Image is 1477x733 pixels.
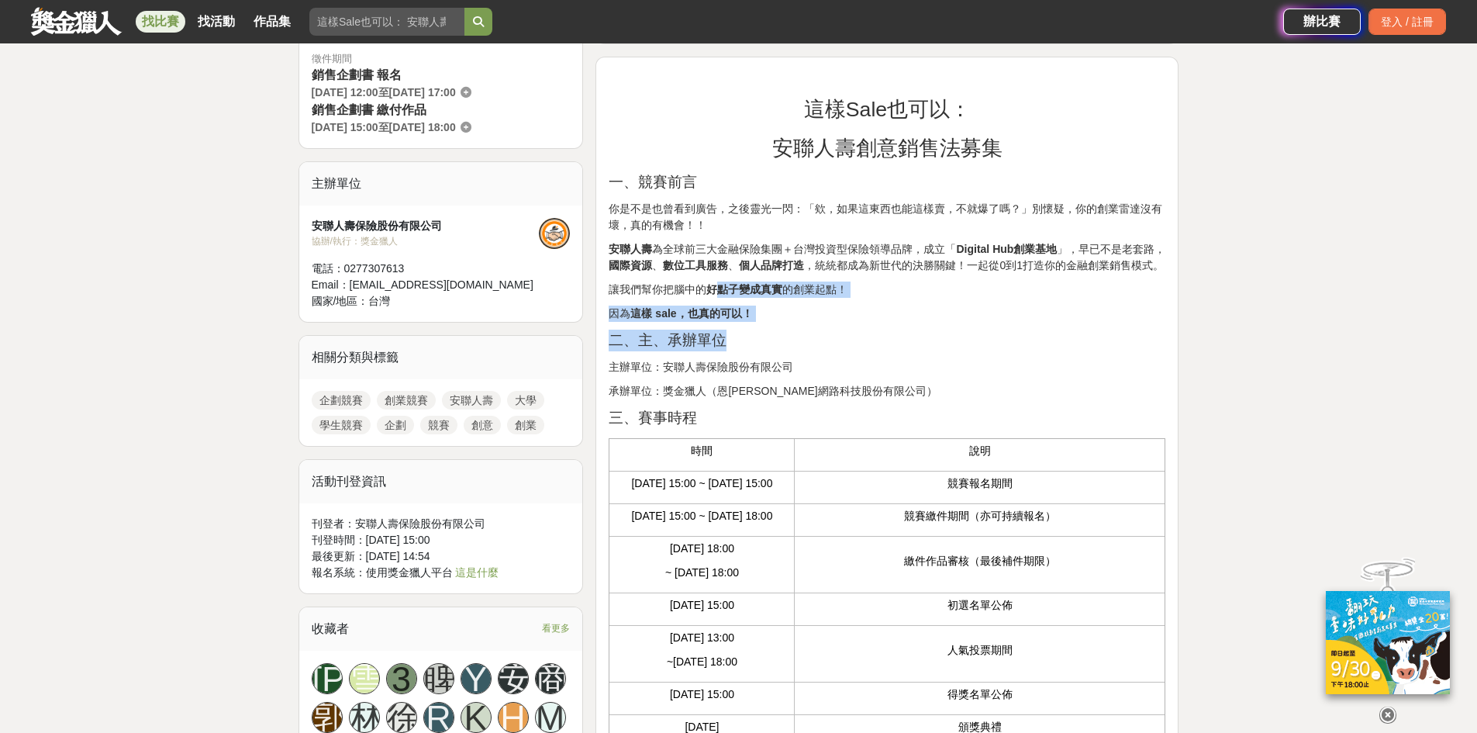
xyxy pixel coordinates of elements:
p: [DATE] 18:00 [617,541,786,557]
span: 銷售企劃書 繳付作品 [312,103,426,116]
a: 商 [535,663,566,694]
a: 郭 [312,702,343,733]
strong: 好點子變成真實 [706,283,782,296]
span: 一、競賽前言 [609,174,697,190]
span: 銷售企劃書 報名 [312,68,402,81]
a: 找比賽 [136,11,185,33]
strong: 國際資源 [609,259,652,271]
a: H [498,702,529,733]
p: 競賽繳件期間（亦可持續報名） [802,508,1157,524]
a: Y [461,663,492,694]
strong: 安聯人壽 [609,243,652,255]
strong: 數位工具服務 [663,259,728,271]
a: 辦比賽 [1283,9,1361,35]
span: 安聯人壽創意銷售法募集 [772,137,1002,160]
div: 活動刊登資訊 [299,460,583,503]
p: 主辦單位：安聯人壽保險股份有限公司 [609,359,1165,375]
a: 雪 [349,663,380,694]
p: 得獎名單公佈 [802,686,1157,703]
p: 時間 [617,443,786,459]
div: 電話： 0277307613 [312,261,540,277]
p: 繳件作品審核（最後補件期限） [802,553,1157,569]
img: ff197300-f8ee-455f-a0ae-06a3645bc375.jpg [1326,591,1450,694]
div: 主辦單位 [299,162,583,206]
span: 收藏者 [312,622,349,635]
p: 讓我們幫你把腦中的 的創業起點！ [609,282,1165,298]
strong: 這樣 sale，也真的可以！ [630,307,752,320]
div: 相關分類與標籤 [299,336,583,379]
p: 競賽報名期間 [802,475,1157,492]
a: 創業競賽 [377,391,436,410]
p: 為全球前三大金融保險集團＋台灣投資型保險領導品牌，成立「 」，早已不是老套路， 、 、 ，統統都成為新世代的決勝關鍵！一起從0到1打造你的金融創業銷售模式。 [609,241,1165,274]
a: [PERSON_NAME] [312,663,343,694]
div: 刊登者： 安聯人壽保險股份有限公司 [312,516,571,532]
strong: Digital Hub創業基地 [956,243,1057,255]
span: [DATE] 15:00 [312,121,378,133]
a: R [423,702,454,733]
div: 報名系統：使用獎金獵人平台 [312,565,571,581]
div: 3 [386,663,417,694]
a: M [535,702,566,733]
a: 學生競賽 [312,416,371,434]
p: 你是不是也曾看到廣告，之後靈光一閃：「欸，如果這東西也能這樣賣，不就爆了嗎？」別懷疑，你的創業雷達沒有壞，真的有機會！！ [609,201,1165,233]
strong: 個人品牌打造 [739,259,804,271]
span: 二、主、承辦單位 [609,332,726,348]
a: 林 [349,702,380,733]
p: [DATE] 13:00 [617,630,786,646]
p: 因為 [609,306,1165,322]
p: [DATE] 15:00 ~ [DATE] 15:00 [617,475,786,492]
a: 創意 [464,416,501,434]
span: 徵件期間 [312,53,352,64]
span: [DATE] 17:00 [389,86,456,99]
div: 安聯人壽保險股份有限公司 [312,218,540,234]
span: 台灣 [368,295,390,307]
p: 初選名單公佈 [802,597,1157,614]
a: 企劃 [377,416,414,434]
a: 作品集 [247,11,297,33]
span: 至 [378,86,389,99]
a: 大學 [507,391,544,410]
div: 協辦/執行： 獎金獵人 [312,234,540,248]
span: [DATE] 18:00 [389,121,456,133]
a: 這是什麼 [455,566,499,579]
p: ~ [DATE] 18:00 [617,565,786,581]
a: 安聯人壽 [442,391,501,410]
a: 找活動 [192,11,241,33]
p: [DATE] 15:00 [617,597,786,614]
span: 看更多 [542,620,570,637]
a: 安 [498,663,529,694]
span: 至 [378,121,389,133]
a: 睥 [423,663,454,694]
input: 這樣Sale也可以： 安聯人壽創意銷售法募集 [309,8,464,36]
div: 最後更新： [DATE] 14:54 [312,548,571,565]
p: 人氣投票期間 [802,642,1157,659]
a: 創業 [507,416,544,434]
a: 競賽 [420,416,457,434]
span: 三、賽事時程 [609,410,697,426]
a: 企劃競賽 [312,391,371,410]
a: 徐 [386,702,417,733]
a: K [461,702,492,733]
p: [DATE] 15:00 ~ [DATE] 18:00 [617,508,786,524]
span: [DATE] 12:00 [312,86,378,99]
div: 登入 / 註冊 [1368,9,1446,35]
div: Email： [EMAIL_ADDRESS][DOMAIN_NAME] [312,277,540,293]
p: ~[DATE] 18:00 [617,654,786,670]
span: 這樣Sale也可以： [804,98,971,121]
p: 說明 [802,443,1157,459]
div: 刊登時間： [DATE] 15:00 [312,532,571,548]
